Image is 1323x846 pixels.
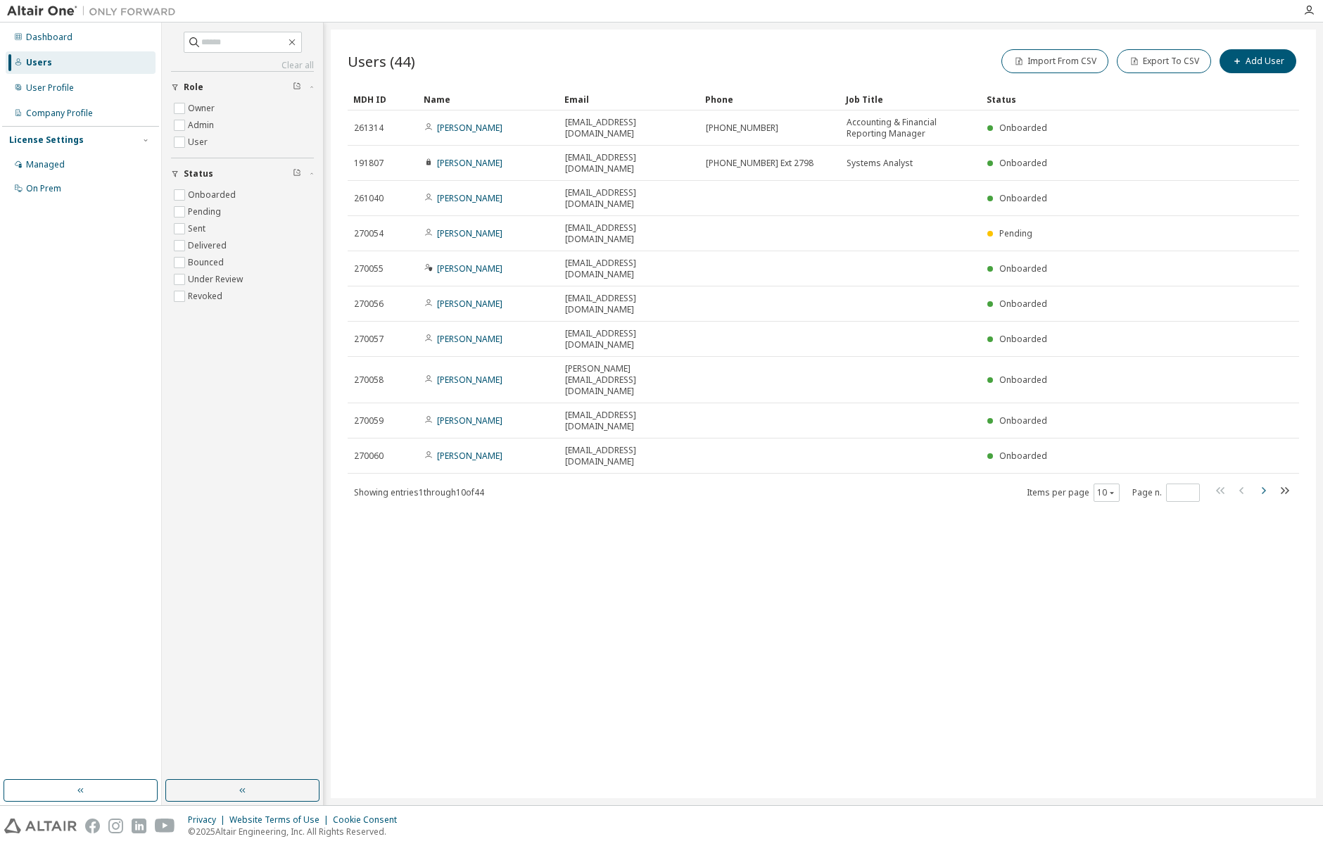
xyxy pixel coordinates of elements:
[354,228,384,239] span: 270054
[565,445,693,467] span: [EMAIL_ADDRESS][DOMAIN_NAME]
[188,271,246,288] label: Under Review
[999,298,1047,310] span: Onboarded
[999,157,1047,169] span: Onboarded
[565,410,693,432] span: [EMAIL_ADDRESS][DOMAIN_NAME]
[565,293,693,315] span: [EMAIL_ADDRESS][DOMAIN_NAME]
[293,82,301,93] span: Clear filter
[354,298,384,310] span: 270056
[354,334,384,345] span: 270057
[564,88,694,111] div: Email
[847,158,913,169] span: Systems Analyst
[132,819,146,833] img: linkedin.svg
[26,183,61,194] div: On Prem
[706,158,814,169] span: [PHONE_NUMBER] Ext 2798
[9,134,84,146] div: License Settings
[354,415,384,427] span: 270059
[184,168,213,179] span: Status
[999,227,1032,239] span: Pending
[987,88,1226,111] div: Status
[4,819,77,833] img: altair_logo.svg
[229,814,333,826] div: Website Terms of Use
[188,254,227,271] label: Bounced
[26,159,65,170] div: Managed
[108,819,123,833] img: instagram.svg
[999,122,1047,134] span: Onboarded
[188,134,210,151] label: User
[565,222,693,245] span: [EMAIL_ADDRESS][DOMAIN_NAME]
[188,187,239,203] label: Onboarded
[354,193,384,204] span: 261040
[999,415,1047,427] span: Onboarded
[565,258,693,280] span: [EMAIL_ADDRESS][DOMAIN_NAME]
[26,82,74,94] div: User Profile
[85,819,100,833] img: facebook.svg
[437,298,502,310] a: [PERSON_NAME]
[171,72,314,103] button: Role
[188,117,217,134] label: Admin
[437,122,502,134] a: [PERSON_NAME]
[437,157,502,169] a: [PERSON_NAME]
[999,450,1047,462] span: Onboarded
[354,158,384,169] span: 191807
[705,88,835,111] div: Phone
[333,814,405,826] div: Cookie Consent
[188,288,225,305] label: Revoked
[348,51,415,71] span: Users (44)
[565,328,693,351] span: [EMAIL_ADDRESS][DOMAIN_NAME]
[706,122,778,134] span: [PHONE_NUMBER]
[437,192,502,204] a: [PERSON_NAME]
[437,333,502,345] a: [PERSON_NAME]
[999,374,1047,386] span: Onboarded
[26,32,72,43] div: Dashboard
[188,237,229,254] label: Delivered
[565,117,693,139] span: [EMAIL_ADDRESS][DOMAIN_NAME]
[1117,49,1211,73] button: Export To CSV
[293,168,301,179] span: Clear filter
[424,88,553,111] div: Name
[437,227,502,239] a: [PERSON_NAME]
[188,203,224,220] label: Pending
[188,220,208,237] label: Sent
[1001,49,1108,73] button: Import From CSV
[354,450,384,462] span: 270060
[1132,484,1200,502] span: Page n.
[26,108,93,119] div: Company Profile
[999,333,1047,345] span: Onboarded
[1220,49,1296,73] button: Add User
[437,374,502,386] a: [PERSON_NAME]
[565,187,693,210] span: [EMAIL_ADDRESS][DOMAIN_NAME]
[171,158,314,189] button: Status
[565,152,693,175] span: [EMAIL_ADDRESS][DOMAIN_NAME]
[846,88,975,111] div: Job Title
[354,374,384,386] span: 270058
[1097,487,1116,498] button: 10
[7,4,183,18] img: Altair One
[171,60,314,71] a: Clear all
[999,263,1047,274] span: Onboarded
[565,363,693,397] span: [PERSON_NAME][EMAIL_ADDRESS][DOMAIN_NAME]
[847,117,975,139] span: Accounting & Financial Reporting Manager
[999,192,1047,204] span: Onboarded
[155,819,175,833] img: youtube.svg
[26,57,52,68] div: Users
[188,100,217,117] label: Owner
[437,450,502,462] a: [PERSON_NAME]
[437,415,502,427] a: [PERSON_NAME]
[437,263,502,274] a: [PERSON_NAME]
[1027,484,1120,502] span: Items per page
[184,82,203,93] span: Role
[188,814,229,826] div: Privacy
[354,263,384,274] span: 270055
[354,122,384,134] span: 261314
[353,88,412,111] div: MDH ID
[354,486,484,498] span: Showing entries 1 through 10 of 44
[188,826,405,838] p: © 2025 Altair Engineering, Inc. All Rights Reserved.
